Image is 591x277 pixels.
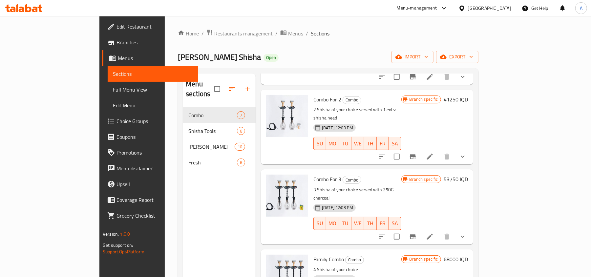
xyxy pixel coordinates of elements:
[379,139,387,148] span: FR
[426,233,434,241] a: Edit menu item
[444,95,468,104] h6: 41250 IQD
[103,247,144,256] a: Support.OpsPlatform
[313,137,326,150] button: SU
[188,111,237,119] span: Combo
[329,139,337,148] span: MO
[210,82,224,96] span: Select all sections
[374,69,390,85] button: sort-choices
[342,219,349,228] span: TU
[313,186,401,202] p: 3 Shisha of your choice served with 250G charcoal
[116,196,193,204] span: Coverage Report
[459,153,467,160] svg: Show Choices
[313,174,341,184] span: Combo For 3
[116,164,193,172] span: Menu disclaimer
[116,212,193,220] span: Grocery Checklist
[426,153,434,160] a: Edit menu item
[316,219,323,228] span: SU
[351,137,364,150] button: WE
[113,101,193,109] span: Edit Menu
[178,29,478,38] nav: breadcrumb
[116,38,193,46] span: Branches
[407,96,441,102] span: Branch specific
[237,128,245,134] span: 6
[389,137,401,150] button: SA
[120,230,130,238] span: 1.0.0
[188,159,237,166] div: Fresh
[118,54,193,62] span: Menus
[455,149,471,164] button: show more
[102,129,198,145] a: Coupons
[311,30,329,37] span: Sections
[102,145,198,160] a: Promotions
[367,219,374,228] span: TH
[342,139,349,148] span: TU
[367,139,374,148] span: TH
[326,217,339,230] button: MO
[102,50,198,66] a: Menus
[397,4,437,12] div: Menu-management
[183,105,256,173] nav: Menu sections
[326,137,339,150] button: MO
[113,86,193,94] span: Full Menu View
[183,155,256,170] div: Fresh6
[102,192,198,208] a: Coverage Report
[116,117,193,125] span: Choice Groups
[103,230,119,238] span: Version:
[178,50,261,64] span: [PERSON_NAME] Shisha
[319,125,356,131] span: [DATE] 12:03 PM
[389,217,401,230] button: SA
[201,30,204,37] li: /
[102,176,198,192] a: Upsell
[390,150,404,163] span: Select to update
[345,256,364,264] div: Combo
[183,123,256,139] div: Shisha Tools6
[397,53,428,61] span: import
[343,96,361,104] span: Combo
[235,144,245,150] span: 10
[455,229,471,245] button: show more
[316,139,323,148] span: SU
[102,34,198,50] a: Branches
[390,230,404,244] span: Select to update
[377,137,389,150] button: FR
[188,143,235,151] div: Shisha
[364,217,377,230] button: TH
[266,175,308,217] img: Combo For 3
[186,79,214,99] h2: Menu sections
[224,81,240,97] span: Sort sections
[407,256,441,262] span: Branch specific
[188,143,235,151] span: [PERSON_NAME]
[444,255,468,264] h6: 68000 IQD
[235,143,245,151] div: items
[116,23,193,31] span: Edit Restaurant
[237,159,245,166] div: items
[313,217,326,230] button: SU
[103,241,133,249] span: Get support on:
[374,229,390,245] button: sort-choices
[183,107,256,123] div: Combo7
[237,160,245,166] span: 6
[407,176,441,182] span: Branch specific
[280,29,303,38] a: Menus
[237,127,245,135] div: items
[206,29,273,38] a: Restaurants management
[351,217,364,230] button: WE
[391,139,399,148] span: SA
[313,95,341,104] span: Combo For 2
[306,30,308,37] li: /
[580,5,582,12] span: A
[288,30,303,37] span: Menus
[390,70,404,84] span: Select to update
[116,133,193,141] span: Coupons
[405,69,421,85] button: Branch-specific-item
[313,266,401,274] p: 4 Shisha of your choice
[237,112,245,118] span: 7
[240,81,256,97] button: Add section
[183,139,256,155] div: [PERSON_NAME]10
[391,219,399,228] span: SA
[237,111,245,119] div: items
[329,219,337,228] span: MO
[468,5,511,12] div: [GEOGRAPHIC_DATA]
[188,127,237,135] span: Shisha Tools
[405,149,421,164] button: Branch-specific-item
